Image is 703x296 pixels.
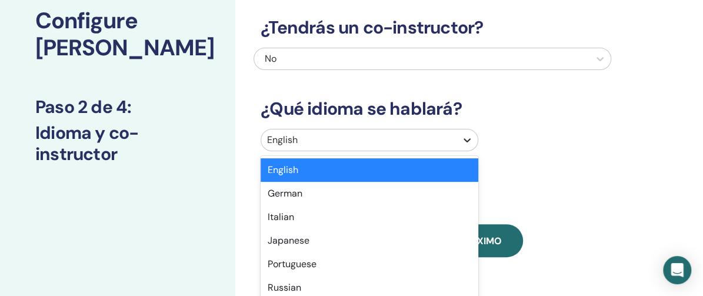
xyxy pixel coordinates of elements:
[261,205,478,229] div: Italian
[261,182,478,205] div: German
[458,235,502,247] span: próximo
[254,98,611,119] h3: ¿Qué idioma se hablará?
[261,229,478,252] div: Japanese
[35,97,200,118] h3: Paso 2 de 4 :
[254,17,611,38] h3: ¿Tendrás un co-instructor?
[265,52,276,65] span: No
[437,224,523,257] button: próximo
[35,8,200,61] h2: Configure [PERSON_NAME]
[261,158,478,182] div: English
[663,256,691,284] div: Open Intercom Messenger
[35,122,200,165] h3: Idioma y co-instructor
[261,252,478,276] div: Portuguese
